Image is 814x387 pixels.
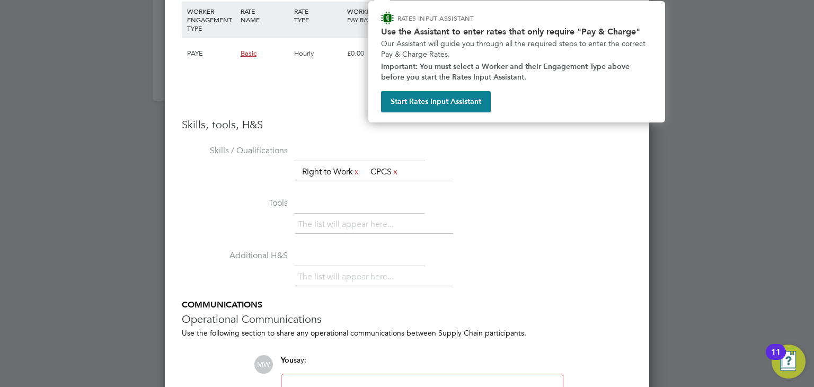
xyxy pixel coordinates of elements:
li: The list will appear here... [298,270,398,284]
div: WORKER PAY RATE [344,2,398,29]
p: RATES INPUT ASSISTANT [397,14,530,23]
div: PAYE [184,38,238,69]
span: You [281,356,294,365]
div: RATE NAME [238,2,291,29]
div: £0.00 [344,38,398,69]
p: Our Assistant will guide you through all the required steps to enter the correct Pay & Charge Rates. [381,39,652,59]
div: WORKER ENGAGEMENT TYPE [184,2,238,38]
li: CPCS [366,165,403,179]
div: Use the following section to share any operational communications between Supply Chain participants. [182,328,632,338]
h5: COMMUNICATIONS [182,300,632,311]
div: say: [281,355,563,374]
a: x [353,165,360,179]
div: 11 [771,352,781,366]
label: Tools [182,198,288,209]
div: How to input Rates that only require Pay & Charge [368,1,665,122]
a: x [392,165,399,179]
strong: Important: You must select a Worker and their Engagement Type above before you start the Rates In... [381,62,632,82]
img: ENGAGE Assistant Icon [381,12,394,24]
button: Open Resource Center, 11 new notifications [772,345,806,379]
button: Start Rates Input Assistant [381,91,491,112]
span: Basic [241,49,256,58]
h3: Skills, tools, H&S [182,118,632,131]
span: MW [254,355,273,374]
h2: Use the Assistant to enter rates that only require "Pay & Charge" [381,27,652,37]
div: RATE TYPE [291,2,345,29]
li: Right to Work [298,165,365,179]
label: Skills / Qualifications [182,145,288,156]
label: Additional H&S [182,250,288,261]
h3: Operational Communications [182,312,632,326]
li: The list will appear here... [298,217,398,232]
div: Hourly [291,38,345,69]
